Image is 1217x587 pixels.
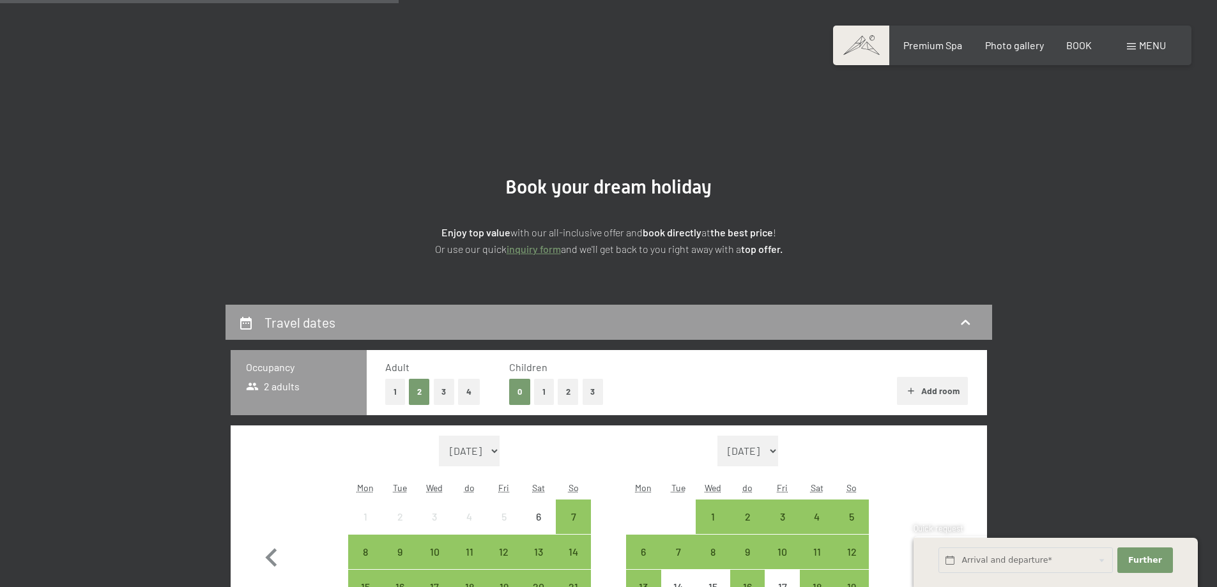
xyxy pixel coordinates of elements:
[745,545,750,558] font: 9
[383,499,417,534] div: Arrival not possible
[903,39,962,51] a: Premium Spa
[643,226,701,238] font: book directly
[521,499,556,534] div: Sat Sep 06 2025
[452,535,487,569] div: Anreise möglich
[385,361,409,373] font: Adult
[357,482,374,493] abbr: Monday
[487,499,521,534] div: Arrival not possible
[383,499,417,534] div: Tue Sep 02 2025
[394,386,397,397] font: 1
[730,535,765,569] div: Anreise möglich
[417,535,452,569] div: Wed Sep 10 2025
[745,510,751,522] font: 2
[464,482,475,493] abbr: Thursday
[569,545,578,558] font: 14
[393,482,407,493] font: Tue
[590,386,595,397] font: 3
[417,386,422,397] font: 2
[800,499,834,534] div: Anreise möglich
[846,482,857,493] abbr: Sunday
[569,482,579,493] abbr: Sunday
[813,545,821,558] font: 11
[730,499,765,534] div: Thu Oct 02 2025
[509,379,530,405] button: 0
[696,499,730,534] div: Wed Oct 01 2025
[847,545,857,558] font: 12
[710,226,773,238] font: the best price
[487,535,521,569] div: Fri Sep 12 2025
[705,482,721,493] font: Wed
[452,535,487,569] div: Thu Sep 11 2025
[517,386,522,397] font: 0
[435,243,507,255] font: Or use our quick
[466,510,472,522] font: 4
[671,482,685,493] abbr: Tuesday
[510,226,643,238] font: with our all-inclusive offer and
[348,535,383,569] div: Anreise möglich
[501,510,507,522] font: 5
[498,482,509,493] abbr: Friday
[556,499,590,534] div: Anreise möglich
[441,226,510,238] font: Enjoy top value
[458,379,480,405] button: 4
[561,243,741,255] font: and we'll get back to you right away with a
[814,510,820,522] font: 4
[696,535,730,569] div: Wed Oct 08 2025
[569,482,579,493] font: So
[834,535,869,569] div: Sun Oct 12 2025
[534,379,554,405] button: 1
[705,482,721,493] abbr: Wednesday
[558,379,579,405] button: 2
[434,379,455,405] button: 3
[800,499,834,534] div: Sat Oct 04 2025
[532,482,545,493] abbr: Saturday
[671,482,685,493] font: Tue
[507,243,561,255] font: inquiry form
[264,314,335,330] font: Travel dates
[849,510,854,522] font: 5
[432,510,437,522] font: 3
[641,545,646,558] font: 6
[417,499,452,534] div: Wed Sep 03 2025
[364,510,367,522] font: 1
[426,482,443,493] abbr: Wednesday
[777,482,788,493] font: Fri
[583,379,604,405] button: 3
[834,499,869,534] div: Anreise möglich
[426,482,443,493] font: Wed
[846,482,857,493] font: So
[701,226,710,238] font: at
[773,226,776,238] font: !
[765,499,799,534] div: Anreise möglich
[834,499,869,534] div: Sun Oct 05 2025
[834,535,869,569] div: Anreise möglich
[1128,555,1162,565] font: Further
[348,499,383,534] div: Arrival not possible
[1139,39,1166,51] font: menu
[430,545,440,558] font: 10
[765,535,799,569] div: Fri Oct 10 2025
[696,499,730,534] div: Anreise möglich
[742,482,753,493] font: do
[466,545,473,558] font: 11
[393,482,407,493] abbr: Tuesday
[246,361,295,373] font: Occupancy
[710,545,716,558] font: 8
[635,482,652,493] font: Mon
[571,510,576,522] font: 7
[556,535,590,569] div: Anreise möglich
[1117,547,1172,574] button: Further
[566,386,570,397] font: 2
[985,39,1044,51] a: Photo gallery
[730,499,765,534] div: Anreise möglich
[466,386,471,397] font: 4
[626,535,661,569] div: Anreise möglich
[741,243,783,255] font: top offer.
[811,482,823,493] abbr: Saturday
[626,535,661,569] div: Mon Oct 06 2025
[383,535,417,569] div: Tue Sep 09 2025
[487,499,521,534] div: Fri Sep 05 2025
[521,535,556,569] div: Sat Sep 13 2025
[441,386,446,397] font: 3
